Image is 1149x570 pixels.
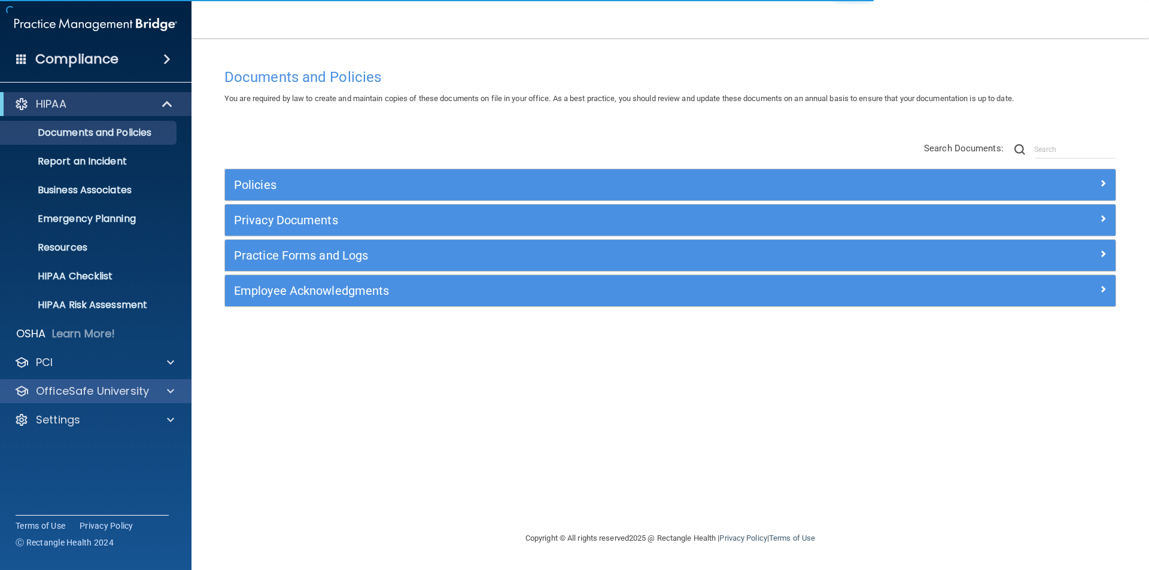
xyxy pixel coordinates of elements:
a: HIPAA [14,97,174,111]
p: Emergency Planning [8,213,171,225]
img: PMB logo [14,13,177,36]
h5: Practice Forms and Logs [234,249,884,262]
span: Search Documents: [924,143,1004,154]
a: Settings [14,413,174,427]
h5: Employee Acknowledgments [234,284,884,297]
a: Privacy Documents [234,211,1107,230]
h4: Documents and Policies [224,69,1116,85]
p: PCI [36,355,53,370]
a: OfficeSafe University [14,384,174,398]
a: Privacy Policy [80,520,133,532]
h5: Policies [234,178,884,191]
p: HIPAA Checklist [8,270,171,282]
h4: Compliance [35,51,118,68]
span: Ⓒ Rectangle Health 2024 [16,537,114,548]
div: Copyright © All rights reserved 2025 @ Rectangle Health | | [452,519,889,557]
a: PCI [14,355,174,370]
a: Practice Forms and Logs [234,246,1107,265]
p: Resources [8,242,171,254]
p: OfficeSafe University [36,384,149,398]
a: Policies [234,175,1107,194]
p: Report an Incident [8,156,171,167]
a: Terms of Use [769,534,815,542]
p: OSHA [16,327,46,341]
iframe: Drift Widget Chat Controller [942,485,1135,533]
p: Business Associates [8,184,171,196]
p: Learn More! [52,327,115,341]
a: Terms of Use [16,520,65,532]
a: Employee Acknowledgments [234,281,1107,300]
input: Search [1034,141,1116,158]
p: HIPAA Risk Assessment [8,299,171,311]
h5: Privacy Documents [234,214,884,227]
p: HIPAA [36,97,66,111]
span: You are required by law to create and maintain copies of these documents on file in your office. ... [224,94,1014,103]
img: ic-search.3b580494.png [1014,144,1025,155]
a: Privacy Policy [719,534,767,542]
p: Documents and Policies [8,127,171,139]
p: Settings [36,413,80,427]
